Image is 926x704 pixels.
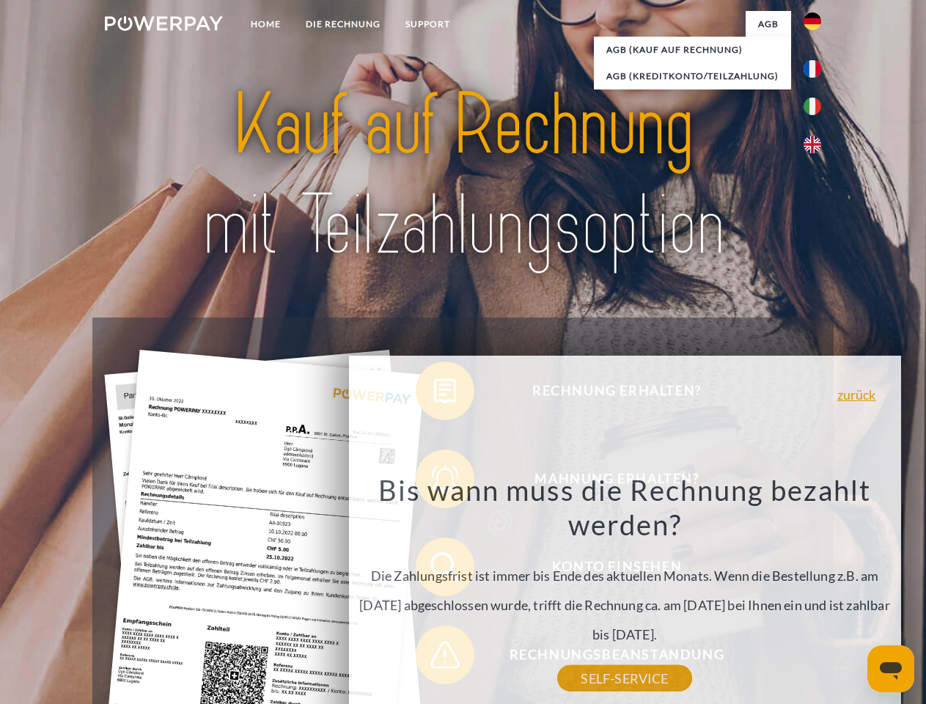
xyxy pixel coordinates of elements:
[594,63,791,89] a: AGB (Kreditkonto/Teilzahlung)
[293,11,393,37] a: DIE RECHNUNG
[594,37,791,63] a: AGB (Kauf auf Rechnung)
[804,12,821,30] img: de
[357,472,892,678] div: Die Zahlungsfrist ist immer bis Ende des aktuellen Monats. Wenn die Bestellung z.B. am [DATE] abg...
[746,11,791,37] a: agb
[557,665,691,692] a: SELF-SERVICE
[804,60,821,78] img: fr
[804,136,821,153] img: en
[837,388,876,401] a: zurück
[804,98,821,115] img: it
[357,472,892,543] h3: Bis wann muss die Rechnung bezahlt werden?
[393,11,463,37] a: SUPPORT
[867,645,914,692] iframe: Schaltfläche zum Öffnen des Messaging-Fensters
[238,11,293,37] a: Home
[140,70,786,281] img: title-powerpay_de.svg
[105,16,223,31] img: logo-powerpay-white.svg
